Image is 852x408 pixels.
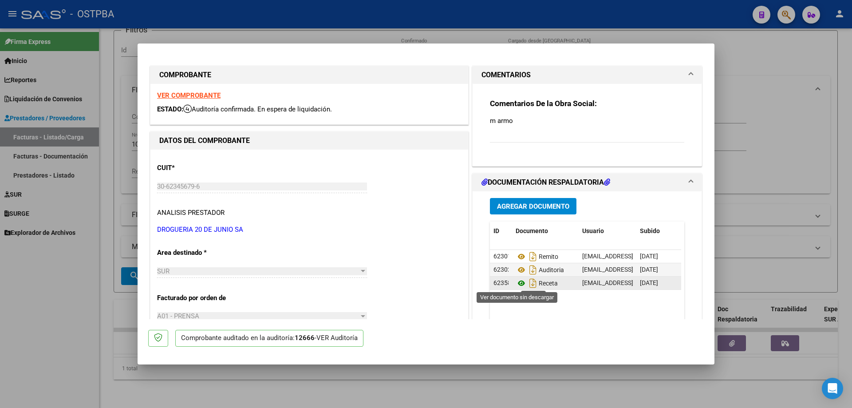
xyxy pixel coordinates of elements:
div: COMENTARIOS [473,84,702,166]
span: Remito [516,253,558,260]
span: Agregar Documento [497,202,569,210]
datatable-header-cell: Subido [636,222,681,241]
span: [DATE] [640,266,658,273]
span: [EMAIL_ADDRESS][DOMAIN_NAME] - [PERSON_NAME] [582,279,733,286]
i: Descargar documento [527,276,539,290]
span: [EMAIL_ADDRESS][DOMAIN_NAME] - [PERSON_NAME] [582,266,733,273]
i: Descargar documento [527,263,539,277]
span: 62302 [493,266,511,273]
span: 62301 [493,253,511,260]
div: DOCUMENTACIÓN RESPALDATORIA [473,191,702,376]
span: Auditoría confirmada. En espera de liquidación. [183,105,332,113]
span: [DATE] [640,253,658,260]
datatable-header-cell: Acción [681,222,725,241]
div: ANALISIS PRESTADOR [157,208,225,218]
span: SUR [157,267,170,275]
span: Subido [640,227,660,234]
span: [EMAIL_ADDRESS][DOMAIN_NAME] - [PERSON_NAME] [582,253,733,260]
mat-expansion-panel-header: COMENTARIOS [473,66,702,84]
strong: 12666 [295,334,315,342]
strong: COMPROBANTE [159,71,211,79]
h1: COMENTARIOS [481,70,531,80]
span: Receta [516,280,558,287]
span: ID [493,227,499,234]
span: Usuario [582,227,604,234]
datatable-header-cell: ID [490,222,512,241]
p: DROGUERIA 20 DE JUNIO SA [157,225,461,235]
div: Open Intercom Messenger [822,378,843,399]
p: Comprobante auditado en la auditoría: - [175,330,363,347]
datatable-header-cell: Usuario [579,222,636,241]
strong: Comentarios De la Obra Social: [490,99,597,108]
p: CUIT [157,163,248,173]
i: Descargar documento [527,250,539,264]
span: [DATE] [640,279,658,286]
span: Auditoria [516,266,564,273]
a: VER COMPROBANTE [157,91,221,99]
span: A01 - PRENSA [157,312,199,320]
mat-expansion-panel-header: DOCUMENTACIÓN RESPALDATORIA [473,174,702,191]
p: m armo [490,116,684,126]
h1: DOCUMENTACIÓN RESPALDATORIA [481,177,610,188]
p: Area destinado * [157,248,248,258]
datatable-header-cell: Documento [512,222,579,241]
span: Documento [516,227,548,234]
div: VER Auditoría [316,333,358,343]
span: ESTADO: [157,105,183,113]
span: 62358 [493,279,511,286]
strong: DATOS DEL COMPROBANTE [159,136,250,145]
button: Agregar Documento [490,198,576,214]
p: Facturado por orden de [157,293,248,303]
